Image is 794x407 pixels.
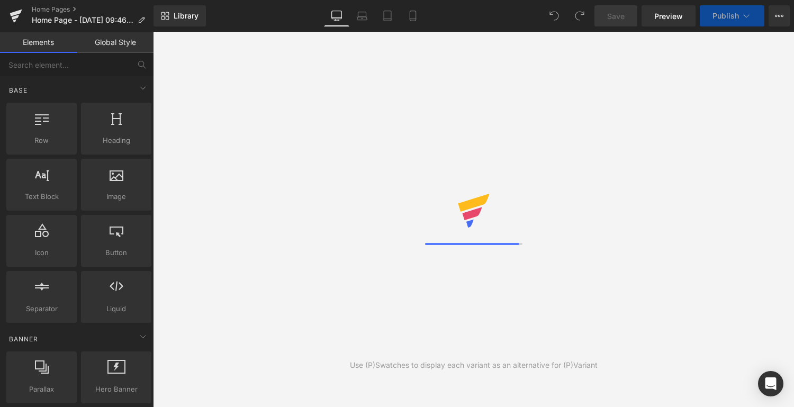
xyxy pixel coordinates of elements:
a: Mobile [400,5,426,26]
span: Row [10,135,74,146]
div: Use (P)Swatches to display each variant as an alternative for (P)Variant [350,359,598,371]
span: Liquid [84,303,148,314]
button: Publish [700,5,764,26]
div: Open Intercom Messenger [758,371,783,396]
a: Global Style [77,32,154,53]
a: Preview [642,5,696,26]
a: Laptop [349,5,375,26]
span: Heading [84,135,148,146]
a: Home Pages [32,5,154,14]
span: Save [607,11,625,22]
a: Desktop [324,5,349,26]
span: Parallax [10,384,74,395]
span: Separator [10,303,74,314]
span: Publish [712,12,739,20]
span: Text Block [10,191,74,202]
span: Icon [10,247,74,258]
button: Undo [544,5,565,26]
button: More [769,5,790,26]
span: Image [84,191,148,202]
span: Hero Banner [84,384,148,395]
span: Banner [8,334,39,344]
a: Tablet [375,5,400,26]
span: Preview [654,11,683,22]
span: Button [84,247,148,258]
a: New Library [154,5,206,26]
span: Base [8,85,29,95]
span: Library [174,11,198,21]
span: Home Page - [DATE] 09:46:59 [32,16,133,24]
button: Redo [569,5,590,26]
